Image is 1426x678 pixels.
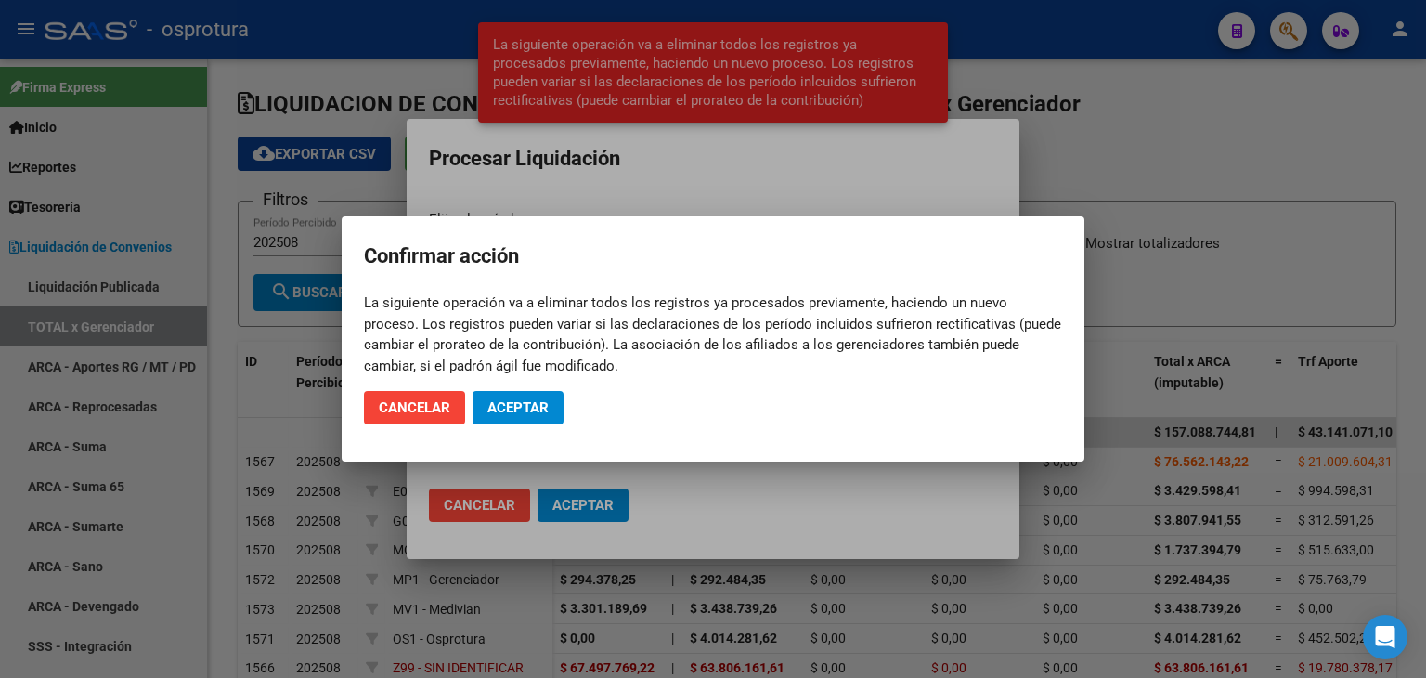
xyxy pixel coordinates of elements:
button: Cancelar [364,391,465,424]
span: Aceptar [487,399,549,416]
div: Open Intercom Messenger [1363,615,1407,659]
h2: Confirmar acción [364,239,1062,274]
button: Aceptar [473,391,564,424]
span: Cancelar [379,399,450,416]
mat-dialog-content: La siguiente operación va a eliminar todos los registros ya procesados previamente, haciendo un n... [342,293,1084,376]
